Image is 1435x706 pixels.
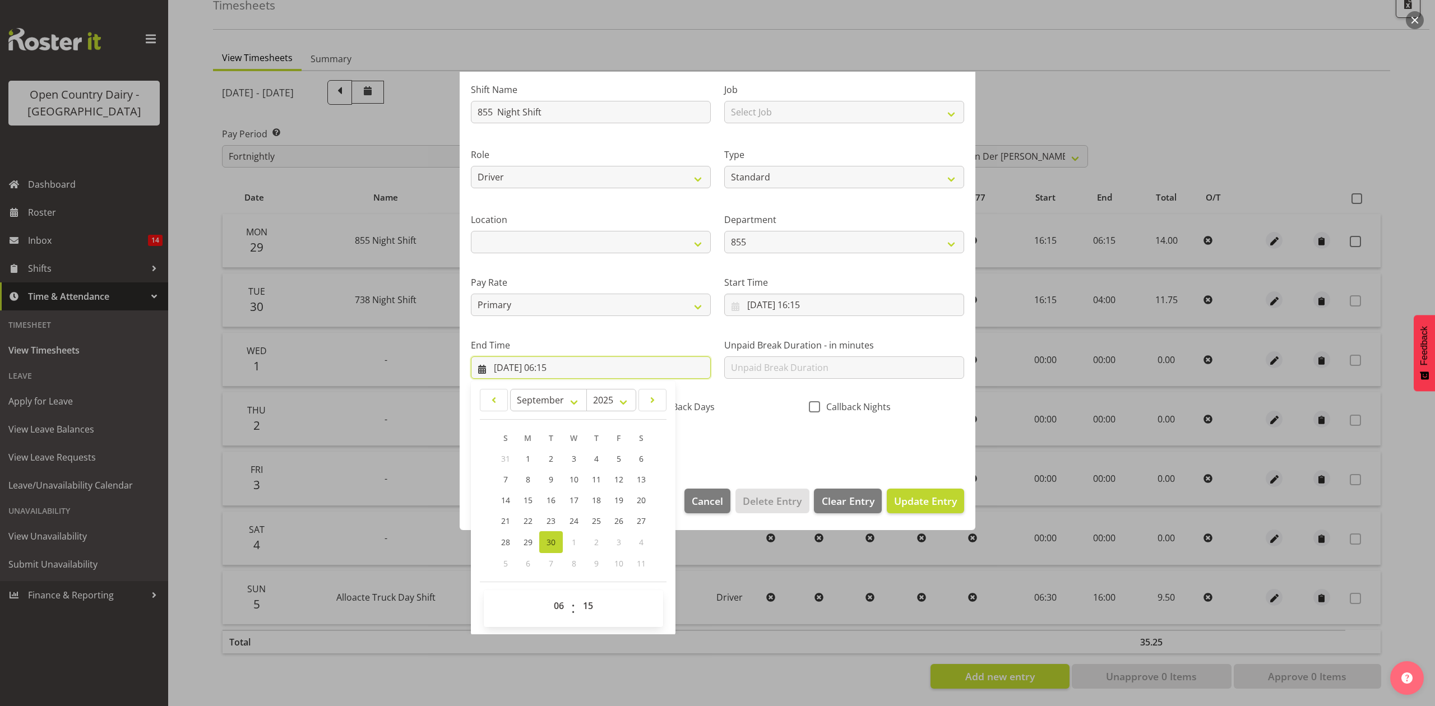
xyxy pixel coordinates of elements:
span: Clear Entry [822,494,874,508]
a: 23 [539,510,563,531]
input: Shift Name [471,101,711,123]
a: 1 [517,448,539,469]
a: 4 [585,448,608,469]
span: 13 [637,474,646,485]
a: 14 [494,490,517,510]
a: 18 [585,490,608,510]
a: 13 [630,469,652,490]
span: 25 [592,515,601,526]
span: 26 [614,515,623,526]
span: Callback Nights [820,401,891,412]
button: Update Entry [887,489,964,513]
a: 8 [517,469,539,490]
a: 11 [585,469,608,490]
span: : [571,594,575,623]
span: 19 [614,495,623,505]
a: 16 [539,490,563,510]
label: Pay Rate [471,276,711,289]
span: 22 [524,515,533,526]
span: 24 [570,515,578,526]
span: 10 [570,474,578,485]
button: Delete Entry [735,489,809,513]
span: 17 [570,495,578,505]
span: 21 [501,515,510,526]
span: 3 [617,537,621,547]
span: 9 [594,558,599,569]
button: Feedback - Show survey [1414,315,1435,391]
span: 2 [594,537,599,547]
span: 14 [501,495,510,505]
a: 3 [563,448,585,469]
a: 19 [608,490,630,510]
span: 23 [547,515,556,526]
span: 15 [524,495,533,505]
a: 29 [517,531,539,553]
a: 28 [494,531,517,553]
span: 18 [592,495,601,505]
span: Delete Entry [743,494,802,508]
span: 6 [526,558,530,569]
span: CallBack Days [651,401,715,412]
span: 16 [547,495,556,505]
span: 1 [526,453,530,464]
span: W [570,433,577,443]
a: 10 [563,469,585,490]
span: 3 [572,453,576,464]
span: Feedback [1419,326,1429,365]
a: 25 [585,510,608,531]
a: 7 [494,469,517,490]
span: S [503,433,508,443]
span: 20 [637,495,646,505]
a: 15 [517,490,539,510]
a: 2 [539,448,563,469]
span: 12 [614,474,623,485]
span: 5 [503,558,508,569]
label: Type [724,148,964,161]
label: Start Time [724,276,964,289]
span: 9 [549,474,553,485]
input: Click to select... [471,356,711,379]
span: 28 [501,537,510,547]
span: 11 [592,474,601,485]
span: S [639,433,644,443]
a: 30 [539,531,563,553]
a: 12 [608,469,630,490]
label: Shift Name [471,83,711,96]
span: 6 [639,453,644,464]
label: End Time [471,338,711,352]
span: 1 [572,537,576,547]
span: Cancel [692,494,723,508]
label: Location [471,213,711,226]
a: 21 [494,510,517,531]
a: 26 [608,510,630,531]
span: 7 [549,558,553,569]
label: Department [724,213,964,226]
span: 8 [572,558,576,569]
span: 27 [637,515,646,526]
span: 11 [637,558,646,569]
span: 4 [594,453,599,464]
span: 31 [501,453,510,464]
span: M [524,433,531,443]
span: 10 [614,558,623,569]
a: 5 [608,448,630,469]
span: T [549,433,553,443]
a: 20 [630,490,652,510]
span: Update Entry [894,494,957,508]
label: Role [471,148,711,161]
a: 6 [630,448,652,469]
span: 4 [639,537,644,547]
span: T [594,433,599,443]
span: 29 [524,537,533,547]
span: 8 [526,474,530,485]
a: 9 [539,469,563,490]
label: Unpaid Break Duration - in minutes [724,338,964,352]
a: 24 [563,510,585,531]
span: 30 [547,537,556,547]
span: F [617,433,621,443]
button: Clear Entry [814,489,881,513]
span: 7 [503,474,508,485]
a: 27 [630,510,652,531]
span: 5 [617,453,621,464]
label: Job [724,83,964,96]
